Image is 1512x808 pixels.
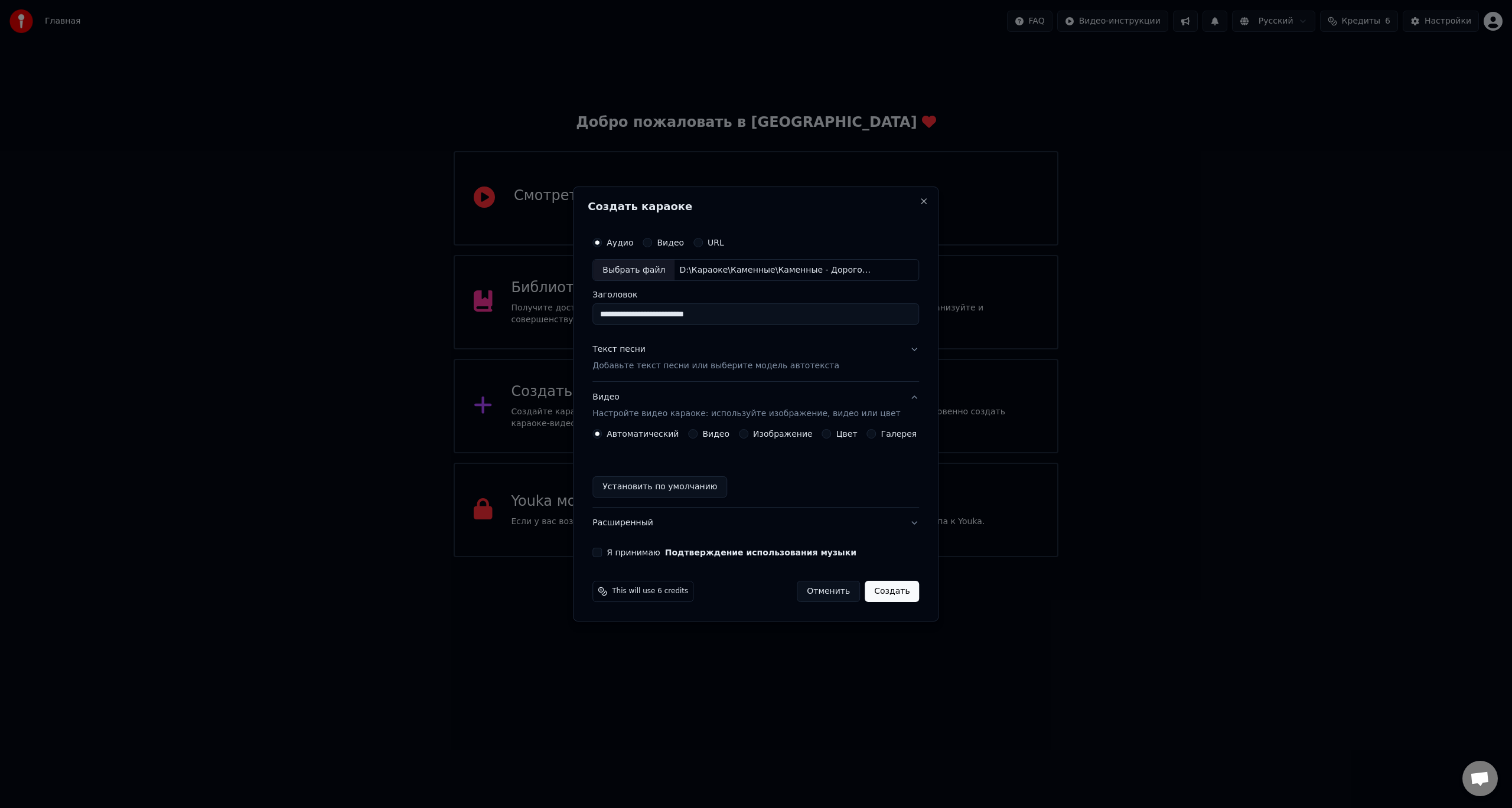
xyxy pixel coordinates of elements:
button: Отменить [797,581,860,602]
p: Настройте видео караоке: используйте изображение, видео или цвет [592,408,900,420]
h2: Создать караоке [588,201,924,212]
button: Расширенный [592,508,919,538]
label: Видео [702,430,729,438]
button: Текст песниДобавьте текст песни или выберите модель автотекста [592,335,919,382]
label: Изображение [753,430,813,438]
label: Аудио [607,238,633,247]
p: Добавьте текст песни или выберите модель автотекста [592,361,839,372]
div: ВидеоНастройте видео караоке: используйте изображение, видео или цвет [592,429,919,507]
span: This will use 6 credits [612,587,688,596]
label: Галерея [881,430,917,438]
div: D:\Караоке\Каменные\Каменные - Дорогой немощёной.mp3 [674,264,875,276]
label: Автоматический [607,430,679,438]
label: Заголовок [592,291,919,299]
button: Установить по умолчанию [592,476,727,498]
label: Я принимаю [607,548,856,557]
div: Выбрать файл [593,260,674,281]
button: ВидеоНастройте видео караоке: используйте изображение, видео или цвет [592,382,919,430]
label: URL [708,238,724,247]
label: Видео [657,238,684,247]
div: Текст песни [592,344,646,356]
div: Видео [592,392,900,420]
button: Создать [865,581,919,602]
label: Цвет [836,430,858,438]
button: Я принимаю [665,548,856,557]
